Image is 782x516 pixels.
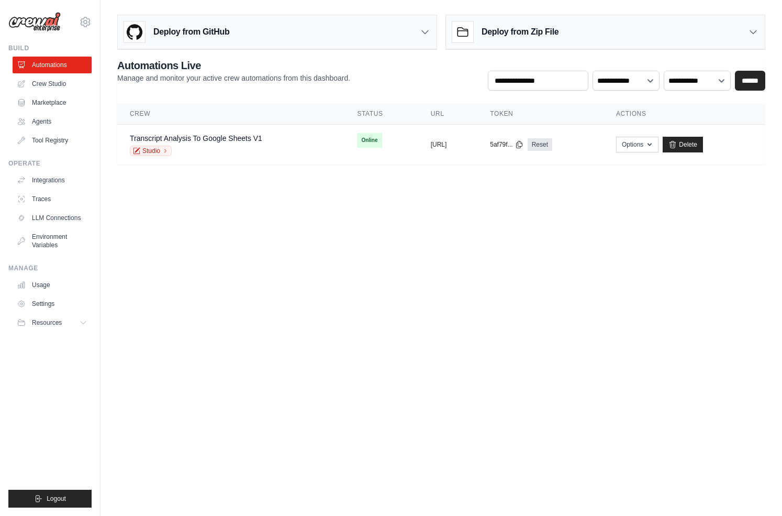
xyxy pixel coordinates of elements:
a: Reset [528,138,552,151]
h2: Automations Live [117,58,350,73]
div: Manage [8,264,92,272]
button: Options [616,137,658,152]
th: Token [477,103,604,125]
a: Usage [13,277,92,293]
a: LLM Connections [13,210,92,226]
span: Logout [47,495,66,503]
div: Operate [8,159,92,168]
a: Studio [130,146,172,156]
a: Traces [13,191,92,207]
th: Crew [117,103,344,125]
button: 5af79f... [490,140,523,149]
th: Actions [604,103,765,125]
a: Integrations [13,172,92,189]
button: Logout [8,490,92,508]
a: Tool Registry [13,132,92,149]
p: Manage and monitor your active crew automations from this dashboard. [117,73,350,83]
th: URL [418,103,478,125]
h3: Deploy from GitHub [153,26,229,38]
a: Environment Variables [13,228,92,254]
h3: Deploy from Zip File [482,26,558,38]
a: Crew Studio [13,75,92,92]
a: Settings [13,295,92,312]
span: Online [357,133,382,148]
a: Transcript Analysis To Google Sheets V1 [130,134,262,142]
div: Build [8,44,92,52]
a: Delete [663,137,703,152]
th: Status [344,103,418,125]
img: Logo [8,12,61,32]
button: Resources [13,314,92,331]
a: Automations [13,57,92,73]
a: Agents [13,113,92,130]
span: Resources [32,319,62,327]
a: Marketplace [13,94,92,111]
img: GitHub Logo [124,21,145,42]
